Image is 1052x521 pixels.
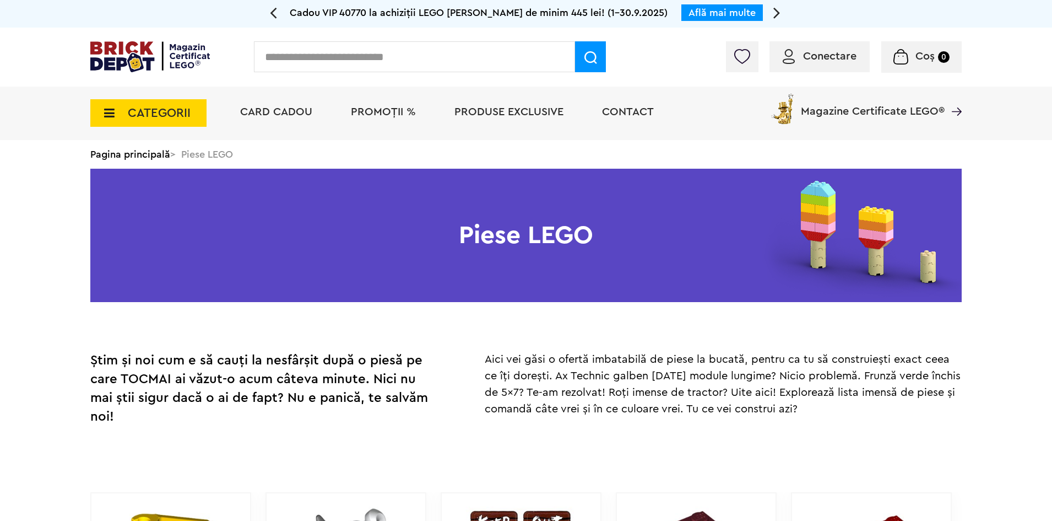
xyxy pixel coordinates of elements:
[783,51,856,62] a: Conectare
[803,51,856,62] span: Conectare
[915,51,935,62] span: Coș
[240,106,312,117] a: Card Cadou
[945,92,962,103] a: Magazine Certificate LEGO®
[90,169,962,302] h1: Piese LEGO
[290,8,668,18] span: Cadou VIP 40770 la achiziții LEGO [PERSON_NAME] de minim 445 lei! (1-30.9.2025)
[688,8,756,18] a: Află mai multe
[454,106,563,117] a: Produse exclusive
[90,351,439,426] div: Știm și noi cum e să cauți la nesfârșit după o piesă pe care TOCMAI ai văzut-o acum câteva minute...
[351,106,416,117] a: PROMOȚII %
[128,107,191,119] span: CATEGORII
[90,149,170,159] a: Pagina principală
[485,351,962,417] p: Aici vei găsi o ofertă imbatabilă de piese la bucată, pentru ca tu să construiești exact ceea ce ...
[801,92,945,117] span: Magazine Certificate LEGO®
[90,140,962,169] div: > Piese LEGO
[602,106,654,117] a: Contact
[938,51,950,63] small: 0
